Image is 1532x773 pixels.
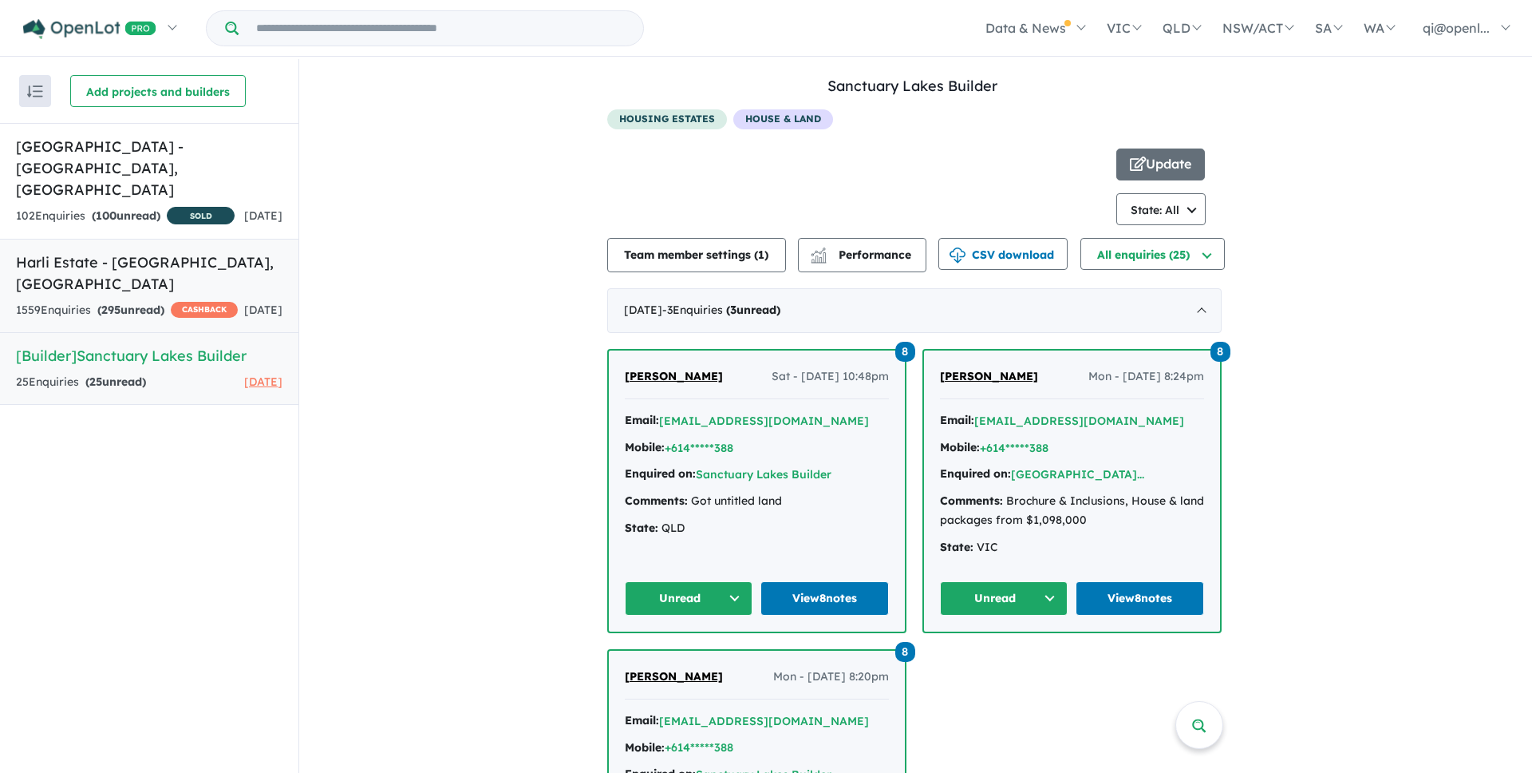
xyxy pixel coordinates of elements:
input: Try estate name, suburb, builder or developer [242,11,640,46]
span: housing estates [607,109,727,129]
h5: [Builder] Sanctuary Lakes Builder [16,345,282,367]
img: line-chart.svg [811,248,825,256]
span: - 3 Enquir ies [662,303,780,317]
strong: Enquired on: [940,466,1011,481]
strong: State: [625,521,658,535]
button: CSV download [938,238,1068,270]
strong: Email: [625,413,659,427]
strong: ( unread) [85,375,146,389]
img: Openlot PRO Logo White [23,19,156,39]
div: Brochure & Inclusions, House & land packages from $1,098,000 [940,492,1204,530]
a: [GEOGRAPHIC_DATA]... [1011,467,1144,482]
img: bar-chart.svg [811,252,827,263]
a: [PERSON_NAME] [940,367,1038,386]
span: [DATE] [244,375,282,389]
a: View8notes [760,581,889,616]
a: 8 [895,640,915,662]
button: Team member settings (1) [607,238,786,272]
div: 25 Enquir ies [16,373,146,392]
strong: Comments: [625,494,688,508]
a: [PERSON_NAME] [625,668,723,687]
div: Got untitled land [625,492,889,511]
div: VIC [940,538,1204,557]
span: 8 [895,342,915,362]
img: download icon [950,248,965,264]
span: 8 [1210,342,1230,362]
strong: State: [940,540,973,554]
span: Mon - [DATE] 8:24pm [1088,367,1204,386]
span: Mon - [DATE] 8:20pm [773,668,889,687]
a: Sanctuary Lakes Builder [827,77,997,95]
strong: Comments: [940,494,1003,508]
button: All enquiries (25) [1080,238,1225,270]
span: [DATE] [244,303,282,317]
h5: Harli Estate - [GEOGRAPHIC_DATA] , [GEOGRAPHIC_DATA] [16,252,282,295]
button: Sanctuary Lakes Builder [696,466,831,483]
span: 1 [758,248,764,262]
div: 1559 Enquir ies [16,301,238,320]
a: [PERSON_NAME] [625,367,723,386]
strong: Enquired on: [625,466,696,481]
span: [PERSON_NAME] [940,369,1038,383]
span: House & Land [733,109,833,129]
span: 3 [730,303,736,317]
span: 8 [895,642,915,662]
span: [PERSON_NAME] [625,669,723,684]
strong: Mobile: [625,440,665,454]
span: 100 [96,208,116,223]
a: Sanctuary Lakes Builder [696,467,831,482]
a: 8 [895,340,915,362]
button: Update [1116,149,1205,180]
img: sort.svg [27,85,43,97]
span: [DATE] [244,208,282,223]
span: Sat - [DATE] 10:48pm [772,367,889,386]
a: 8 [1210,340,1230,362]
h5: [GEOGRAPHIC_DATA] - [GEOGRAPHIC_DATA] , [GEOGRAPHIC_DATA] [16,136,282,200]
button: Add projects and builders [70,75,246,107]
div: [DATE] [607,288,1222,333]
button: Performance [798,238,926,272]
span: CASHBACK [171,302,238,318]
button: Unread [940,581,1068,616]
span: Performance [813,248,911,262]
div: QLD [625,519,889,538]
a: View8notes [1076,581,1204,616]
strong: ( unread) [726,303,780,317]
strong: Mobile: [940,440,980,454]
strong: ( unread) [92,208,160,223]
button: Unread [625,581,753,616]
strong: Email: [940,413,974,427]
strong: ( unread) [97,303,164,317]
strong: Email: [625,713,659,727]
button: [EMAIL_ADDRESS][DOMAIN_NAME] [974,413,1184,430]
button: [GEOGRAPHIC_DATA]... [1011,466,1144,483]
strong: Mobile: [625,740,665,755]
button: [EMAIL_ADDRESS][DOMAIN_NAME] [659,713,869,730]
div: 102 Enquir ies [16,207,235,227]
button: State: All [1116,193,1206,225]
span: qi@openl... [1423,20,1490,36]
span: SOLD [167,207,235,224]
button: [EMAIL_ADDRESS][DOMAIN_NAME] [659,413,869,430]
span: 25 [89,375,102,389]
span: 295 [101,303,120,317]
span: [PERSON_NAME] [625,369,723,383]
